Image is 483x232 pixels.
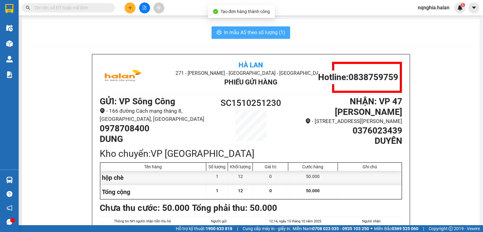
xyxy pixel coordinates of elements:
span: search [26,6,30,10]
button: plus [125,2,135,13]
div: 50.000 [288,171,338,185]
li: - 166 đường Cách mạng tháng 8, [GEOGRAPHIC_DATA], [GEOGRAPHIC_DATA] [100,107,213,123]
button: aim [153,2,164,13]
div: Số lượng [208,164,226,169]
li: Thông tin NH người nhận tiền thu hộ [112,218,174,224]
img: warehouse-icon [6,56,13,62]
span: 12 [238,188,243,193]
b: GỬI : VP Sông Công [8,42,83,52]
b: GỬI : VP Sông Công [100,96,175,107]
b: Chưa thu cước : 50.000 [100,203,189,213]
span: check-circle [213,9,218,14]
img: warehouse-icon [6,25,13,31]
div: Tên hàng [102,164,205,169]
div: Cước hàng [290,164,336,169]
b: NHẬN : VP 47 [PERSON_NAME] [335,96,402,117]
span: environment [100,108,105,113]
span: | [237,225,238,232]
li: 271 - [PERSON_NAME] - [GEOGRAPHIC_DATA] - [GEOGRAPHIC_DATA] [58,15,260,23]
img: logo-vxr [5,4,13,13]
span: Miền Nam [293,225,369,232]
li: Người gửi [188,218,250,224]
span: caret-down [471,5,477,11]
img: logo.jpg [8,8,54,39]
h1: Hotline: 0838759759 [318,72,398,83]
div: 0 [253,171,288,185]
span: question-circle [7,191,12,197]
li: NV nhận hàng [265,224,326,230]
strong: 0708 023 035 - 0935 103 250 [312,226,369,231]
img: warehouse-icon [6,177,13,183]
span: In mẫu A5 theo số lượng (1) [224,29,285,36]
div: 1 [206,171,228,185]
img: logo.jpg [100,62,146,93]
span: aim [157,6,161,10]
li: 271 - [PERSON_NAME] - [GEOGRAPHIC_DATA] - [GEOGRAPHIC_DATA] [150,69,352,77]
input: Tìm tên, số ĐT hoặc mã đơn [34,4,107,11]
div: Kho chuyển: VP [GEOGRAPHIC_DATA] [100,146,402,161]
div: Giá trị [254,164,286,169]
img: icon-new-feature [457,5,463,11]
button: caret-down [468,2,479,13]
h1: DUYÊN [289,136,402,146]
span: plus [128,6,132,10]
div: Khối lượng [230,164,251,169]
span: 3 [462,3,464,7]
li: Người nhận [341,218,402,224]
span: ⚪️ [371,227,372,230]
b: Tổng phải thu: 50.000 [192,203,277,213]
h1: SC1510251230 [213,96,289,110]
h1: DUNG [100,134,213,144]
span: Cung cấp máy in - giấy in: [243,225,291,232]
span: nqnghia.halan [413,4,454,11]
span: message [7,219,12,225]
div: Ghi chú [339,164,400,169]
li: 12:14, ngày 15 tháng 10 năm 2025 [265,218,326,224]
img: warehouse-icon [6,40,13,47]
button: file-add [139,2,150,13]
h1: 0376023439 [289,125,402,136]
span: Tạo đơn hàng thành công [221,9,270,14]
strong: 0369 525 060 [392,226,418,231]
sup: 3 [461,3,465,7]
span: 0 [269,188,272,193]
div: hộp chè [100,171,207,185]
span: Hỗ trợ kỹ thuật: [176,225,232,232]
span: | [423,225,424,232]
span: copyright [449,226,453,231]
img: solution-icon [6,71,13,78]
b: Hà Lan [239,61,263,69]
span: printer [216,30,221,36]
span: 1 [216,188,218,193]
span: environment [305,118,311,124]
b: Phiếu Gửi Hàng [224,78,277,86]
span: notification [7,205,12,211]
span: file-add [142,6,147,10]
button: printerIn mẫu A5 theo số lượng (1) [212,26,290,39]
span: 50.000 [306,188,320,193]
li: - [STREET_ADDRESS][PERSON_NAME] [289,117,402,125]
i: (Kí và ghi rõ họ tên) [356,225,387,229]
h1: 0978708400 [100,123,213,134]
span: Tổng cộng [102,188,130,196]
div: 12 [228,171,253,185]
strong: 1900 633 818 [206,226,232,231]
span: Miền Bắc [374,225,418,232]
